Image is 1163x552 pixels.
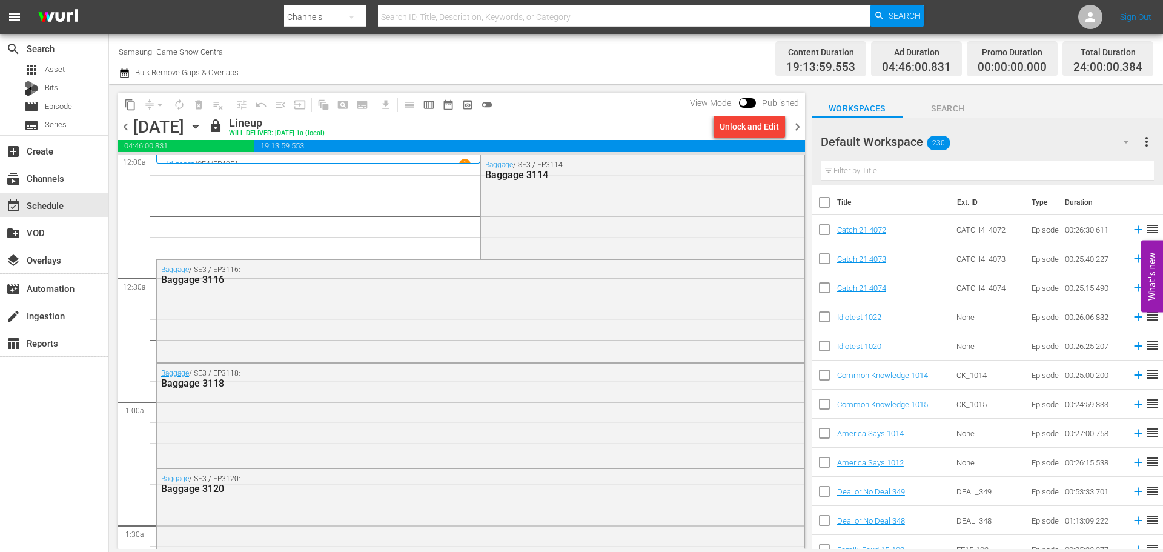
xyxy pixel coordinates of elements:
span: Episode [45,101,72,113]
a: Baggage [161,369,189,377]
span: 04:46:00.831 [882,61,951,75]
span: Create Series Block [353,95,372,115]
td: Episode [1027,448,1060,477]
svg: Add to Schedule [1132,368,1145,382]
a: Deal or No Deal 348 [837,516,905,525]
span: reorder [1145,454,1159,469]
span: 230 [927,130,950,156]
span: reorder [1145,425,1159,440]
span: Create Search Block [333,95,353,115]
span: Month Calendar View [439,95,458,115]
td: None [952,448,1027,477]
p: SE4 / [197,160,213,168]
div: Lineup [229,116,325,130]
span: Clear Lineup [208,95,228,115]
span: Search [6,42,21,56]
td: DEAL_349 [952,477,1027,506]
svg: Add to Schedule [1132,310,1145,324]
td: 00:25:15.490 [1060,273,1127,302]
span: Ingestion [6,309,21,324]
div: / SE3 / EP3114: [485,161,740,181]
td: 00:26:25.207 [1060,331,1127,361]
span: Automation [6,282,21,296]
th: Ext. ID [950,185,1024,219]
td: None [952,331,1027,361]
td: Episode [1027,419,1060,448]
div: Total Duration [1073,44,1142,61]
td: 00:25:00.200 [1060,361,1127,390]
span: reorder [1145,309,1159,324]
svg: Add to Schedule [1132,427,1145,440]
span: Workspaces [812,101,903,116]
svg: Add to Schedule [1132,397,1145,411]
span: Asset [45,64,65,76]
span: reorder [1145,367,1159,382]
a: Common Knowledge 1014 [837,371,928,380]
span: VOD [6,226,21,241]
div: Content Duration [786,44,855,61]
td: Episode [1027,506,1060,535]
span: Create [6,144,21,159]
a: Deal or No Deal 349 [837,487,905,496]
a: Idiotest 1022 [837,313,881,322]
span: chevron_right [790,119,805,135]
svg: Add to Schedule [1132,252,1145,265]
td: 00:26:30.611 [1060,215,1127,244]
a: Common Knowledge 1015 [837,400,928,409]
th: Type [1024,185,1058,219]
td: Episode [1027,244,1060,273]
a: America Says 1012 [837,458,904,467]
svg: Add to Schedule [1132,514,1145,527]
td: CATCH4_4074 [952,273,1027,302]
span: 19:13:59.553 [254,140,805,152]
div: Unlock and Edit [720,116,779,138]
div: Baggage 3116 [161,274,734,285]
span: toggle_off [481,99,493,111]
span: Bulk Remove Gaps & Overlaps [133,68,239,77]
a: Baggage [485,161,513,169]
span: Loop Content [170,95,189,115]
td: CK_1014 [952,361,1027,390]
span: Search [903,101,993,116]
button: Search [870,5,924,27]
span: reorder [1145,338,1159,353]
td: Episode [1027,215,1060,244]
span: Bits [45,82,58,94]
span: menu [7,10,22,24]
td: 00:24:59.833 [1060,390,1127,419]
div: [DATE] [133,117,184,137]
td: Episode [1027,302,1060,331]
td: 00:26:06.832 [1060,302,1127,331]
span: date_range_outlined [442,99,454,111]
span: Published [756,98,805,108]
span: Day Calendar View [396,93,419,116]
span: lock [208,119,223,133]
svg: Add to Schedule [1132,339,1145,353]
td: Episode [1027,477,1060,506]
td: Episode [1027,273,1060,302]
td: Episode [1027,361,1060,390]
button: Unlock and Edit [714,116,785,138]
span: reorder [1145,222,1159,236]
span: View Mode: [684,98,739,108]
a: Sign Out [1120,12,1151,22]
a: Catch 21 4072 [837,225,886,234]
td: DEAL_348 [952,506,1027,535]
span: Asset [24,62,39,77]
span: content_copy [124,99,136,111]
span: Channels [6,171,21,186]
div: WILL DELIVER: [DATE] 1a (local) [229,130,325,138]
td: 00:26:15.538 [1060,448,1127,477]
p: EP4051 [213,160,239,168]
a: Catch 21 4074 [837,284,886,293]
div: Baggage 3120 [161,483,734,494]
span: reorder [1145,484,1159,498]
span: more_vert [1139,135,1154,149]
span: Series [24,118,39,133]
div: Baggage 3114 [485,169,740,181]
div: Bits [24,81,39,96]
td: 00:53:33.701 [1060,477,1127,506]
td: 01:13:09.222 [1060,506,1127,535]
span: chevron_left [118,119,133,135]
th: Duration [1058,185,1130,219]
